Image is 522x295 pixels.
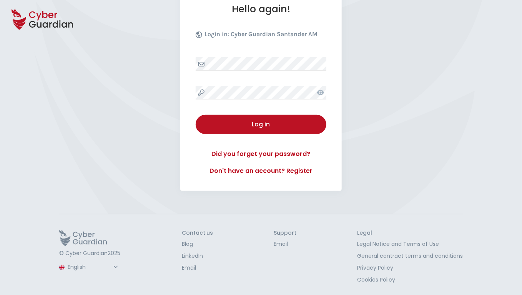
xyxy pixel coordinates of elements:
h3: Support [274,230,296,237]
div: Log in [201,120,321,129]
a: Email [182,264,213,272]
a: Cookies Policy [357,276,463,284]
a: Blog [182,240,213,248]
a: LinkedIn [182,252,213,260]
a: Did you forget your password? [196,149,326,159]
h3: Contact us [182,230,213,237]
h3: Legal [357,230,463,237]
a: Privacy Policy [357,264,463,272]
a: Legal Notice and Terms of Use [357,240,463,248]
p: © Cyber Guardian 2025 [59,250,121,257]
a: Don't have an account? Register [196,166,326,176]
img: region-logo [59,265,65,270]
a: General contract terms and conditions [357,252,463,260]
button: Log in [196,115,326,134]
a: Email [274,240,296,248]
